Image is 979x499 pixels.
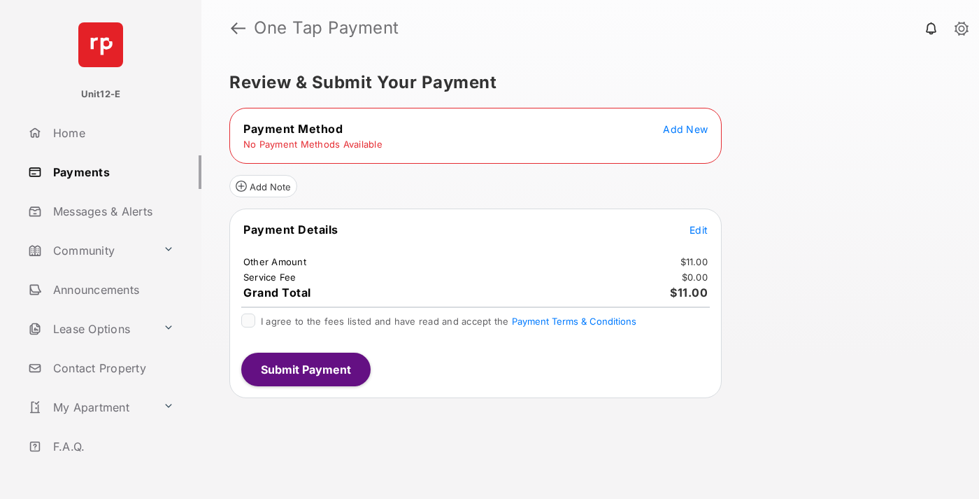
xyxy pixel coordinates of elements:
[681,271,708,283] td: $0.00
[243,122,343,136] span: Payment Method
[243,271,297,283] td: Service Fee
[22,273,201,307] a: Announcements
[22,234,157,267] a: Community
[22,155,201,189] a: Payments
[243,223,338,237] span: Payment Details
[22,195,201,228] a: Messages & Alerts
[512,316,636,327] button: I agree to the fees listed and have read and accept the
[689,224,708,236] span: Edit
[261,316,636,327] span: I agree to the fees listed and have read and accept the
[243,286,311,300] span: Grand Total
[689,223,708,237] button: Edit
[680,255,709,268] td: $11.00
[663,122,708,136] button: Add New
[243,255,307,268] td: Other Amount
[22,312,157,346] a: Lease Options
[81,87,121,101] p: Unit12-E
[22,430,201,463] a: F.A.Q.
[22,351,201,385] a: Contact Property
[22,116,201,150] a: Home
[229,175,297,197] button: Add Note
[78,22,123,67] img: svg+xml;base64,PHN2ZyB4bWxucz0iaHR0cDovL3d3dy53My5vcmcvMjAwMC9zdmciIHdpZHRoPSI2NCIgaGVpZ2h0PSI2NC...
[243,138,383,150] td: No Payment Methods Available
[254,20,399,36] strong: One Tap Payment
[241,353,371,386] button: Submit Payment
[663,123,708,135] span: Add New
[670,286,708,300] span: $11.00
[22,391,157,424] a: My Apartment
[229,74,940,91] h5: Review & Submit Your Payment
